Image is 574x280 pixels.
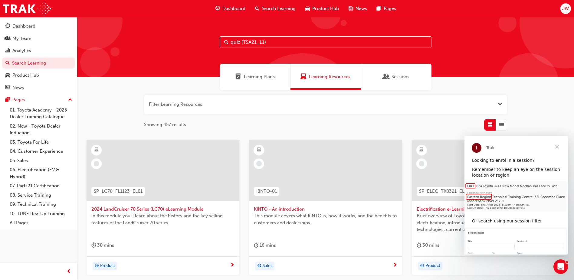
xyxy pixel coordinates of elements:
[91,206,235,213] span: 2024 LandCruiser 70 Series (LC70) eLearning Module
[12,47,31,54] div: Analytics
[68,96,72,104] span: up-icon
[5,73,10,78] span: car-icon
[2,21,75,32] a: Dashboard
[464,136,568,255] iframe: Intercom live chat message
[7,122,75,138] a: 02. New - Toyota Dealer Induction
[553,259,568,274] iframe: Intercom live chat
[12,96,25,103] div: Pages
[560,3,571,14] button: JW
[420,262,424,270] span: target-icon
[2,19,75,94] button: DashboardMy TeamAnalyticsSearch LearningProduct HubNews
[5,61,10,66] span: search-icon
[254,212,397,226] span: This module covers what KINTO is, how it works, and the benefits to customers and dealerships.
[95,262,99,270] span: target-icon
[211,2,250,15] a: guage-iconDashboard
[256,161,262,166] span: learningRecordVerb_NONE-icon
[2,82,75,93] a: News
[244,73,275,80] span: Learning Plans
[7,165,75,181] a: 06. Electrification (EV & Hybrid)
[7,138,75,147] a: 03. Toyota For Life
[300,73,307,80] span: Learning Resources
[412,140,565,275] a: SP_ELEC_TK0321_ELElectrification e-Learning moduleBrief overview of Toyota’s thinking way and app...
[220,36,431,48] input: Search...
[12,72,39,79] div: Product Hub
[12,35,31,42] div: My Team
[220,64,290,90] a: Learning PlansLearning Plans
[417,242,439,249] div: 30 mins
[263,262,272,269] span: Sales
[91,242,114,249] div: 30 mins
[250,2,300,15] a: search-iconSearch Learning
[349,5,353,12] span: news-icon
[425,262,440,269] span: Product
[361,64,431,90] a: SessionsSessions
[393,263,397,268] span: next-icon
[2,58,75,69] a: Search Learning
[7,200,75,209] a: 09. Technical Training
[344,2,372,15] a: news-iconNews
[7,105,75,122] a: 01. Toyota Academy - 2025 Dealer Training Catalogue
[254,242,258,249] span: duration-icon
[499,121,504,128] span: List
[417,206,560,213] span: Electrification e-Learning module
[94,188,143,195] span: SP_LC70_FL1123_EL01
[417,212,560,233] span: Brief overview of Toyota’s thinking way and approach on electrification, introduction of [DATE] e...
[372,2,401,15] a: pages-iconPages
[7,147,75,156] a: 04. Customer Experience
[419,146,424,154] span: learningResourceType_ELEARNING-icon
[254,206,397,213] span: KINTO - An introduction
[498,101,502,108] button: Open the filter
[230,263,235,268] span: next-icon
[249,140,402,275] a: KINTO-01KINTO - An introductionThis module covers what KINTO is, how it works, and the benefits t...
[2,33,75,44] a: My Team
[419,161,424,166] span: learningRecordVerb_NONE-icon
[5,97,10,103] span: pages-icon
[7,191,75,200] a: 08. Service Training
[87,140,239,275] a: SP_LC70_FL1123_EL012024 LandCruiser 70 Series (LC70) eLearning ModuleIn this module you'll learn ...
[67,268,71,275] span: prev-icon
[2,45,75,56] a: Analytics
[235,73,241,80] span: Learning Plans
[356,5,367,12] span: News
[377,5,381,12] span: pages-icon
[562,5,569,12] span: JW
[144,121,186,128] span: Showing 457 results
[5,48,10,54] span: chart-icon
[12,84,24,91] div: News
[312,5,339,12] span: Product Hub
[222,5,245,12] span: Dashboard
[255,5,259,12] span: search-icon
[305,5,310,12] span: car-icon
[2,94,75,105] button: Pages
[94,146,99,154] span: learningResourceType_ELEARNING-icon
[91,212,235,226] span: In this module you'll learn about the history and the key selling features of the LandCruiser 70 ...
[94,161,99,166] span: learningRecordVerb_NONE-icon
[5,36,10,42] span: people-icon
[254,242,276,249] div: 16 mins
[419,188,464,195] span: SP_ELEC_TK0321_EL
[257,146,261,154] span: learningResourceType_ELEARNING-icon
[7,181,75,191] a: 07. Parts21 Certification
[417,242,421,249] span: duration-icon
[392,73,409,80] span: Sessions
[488,121,492,128] span: Grid
[309,73,350,80] span: Learning Resources
[257,262,261,270] span: target-icon
[384,5,396,12] span: Pages
[290,64,361,90] a: Learning ResourcesLearning Resources
[300,2,344,15] a: car-iconProduct Hub
[7,209,75,218] a: 10. TUNE Rev-Up Training
[12,23,35,30] div: Dashboard
[100,262,115,269] span: Product
[256,188,277,195] span: KINTO-01
[224,39,228,46] span: Search
[2,70,75,81] a: Product Hub
[3,2,51,15] a: Trak
[91,242,96,249] span: duration-icon
[215,5,220,12] span: guage-icon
